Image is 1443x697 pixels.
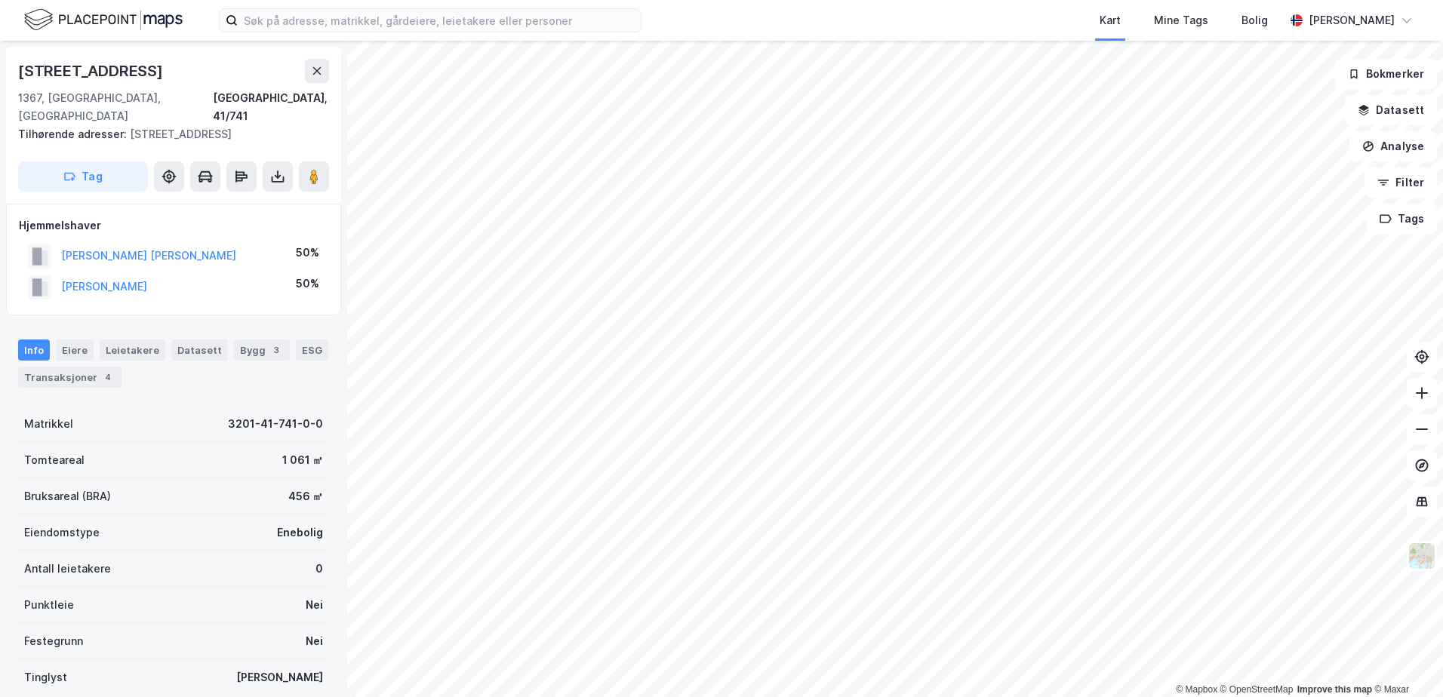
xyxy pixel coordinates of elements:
button: Datasett [1345,95,1437,125]
div: [PERSON_NAME] [1309,11,1395,29]
div: Info [18,339,50,361]
div: Eiere [56,339,94,361]
div: [STREET_ADDRESS] [18,125,317,143]
div: Kart [1100,11,1121,29]
a: Mapbox [1176,684,1217,695]
div: 50% [296,244,319,262]
div: Eiendomstype [24,524,100,542]
div: [GEOGRAPHIC_DATA], 41/741 [213,89,329,125]
span: Tilhørende adresser: [18,127,130,140]
div: Nei [306,632,323,650]
div: 4 [100,370,115,385]
div: 50% [296,275,319,293]
input: Søk på adresse, matrikkel, gårdeiere, leietakere eller personer [238,9,641,32]
div: 3201-41-741-0-0 [228,415,323,433]
div: Punktleie [24,596,74,614]
div: Enebolig [277,524,323,542]
a: Improve this map [1297,684,1372,695]
div: Hjemmelshaver [19,216,328,235]
div: Leietakere [100,339,165,361]
button: Analyse [1349,131,1437,161]
div: Festegrunn [24,632,83,650]
div: 0 [315,560,323,578]
div: Bruksareal (BRA) [24,487,111,505]
div: Bygg [234,339,290,361]
div: Datasett [171,339,228,361]
div: Antall leietakere [24,560,111,578]
div: 1367, [GEOGRAPHIC_DATA], [GEOGRAPHIC_DATA] [18,89,213,125]
div: Tomteareal [24,451,85,469]
div: Bolig [1241,11,1268,29]
div: [PERSON_NAME] [236,668,323,686]
div: 456 ㎡ [288,487,323,505]
button: Tags [1367,204,1437,234]
div: 3 [269,342,284,358]
img: Z [1408,542,1436,570]
div: Kontrollprogram for chat [1368,625,1443,697]
button: Filter [1365,167,1437,198]
button: Bokmerker [1335,59,1437,89]
img: logo.f888ab2527a4732fd821a326f86c7f29.svg [24,7,183,33]
div: [STREET_ADDRESS] [18,59,166,83]
iframe: Chat Widget [1368,625,1443,697]
div: Mine Tags [1154,11,1208,29]
div: Matrikkel [24,415,73,433]
div: Nei [306,596,323,614]
div: ESG [296,339,328,361]
div: 1 061 ㎡ [282,451,323,469]
div: Tinglyst [24,668,67,686]
a: OpenStreetMap [1220,684,1294,695]
div: Transaksjoner [18,367,122,388]
button: Tag [18,161,148,192]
